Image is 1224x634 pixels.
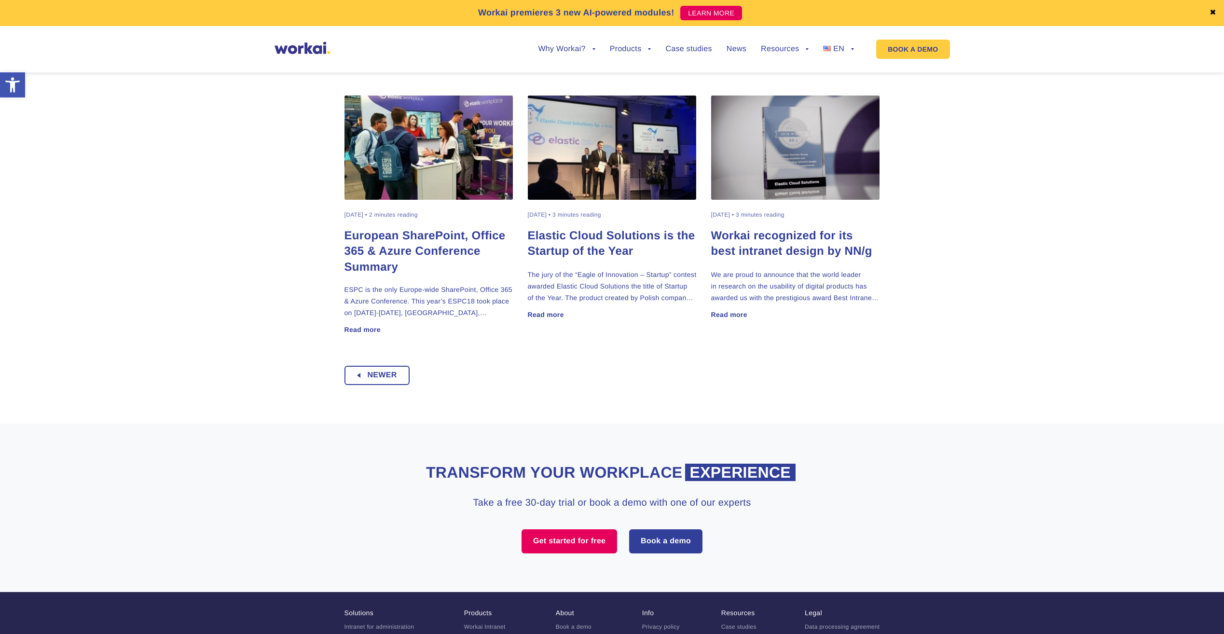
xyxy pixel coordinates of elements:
a: Workai Intranet [464,623,506,630]
a: Read more [711,311,747,318]
a: Resources [721,609,755,617]
p: We are proud to announce that the world leader in research on the usability of digital products h... [711,269,880,303]
a: Case studies [665,45,712,53]
a: About [556,609,574,617]
a: Case studies [721,623,756,630]
span: experience [685,464,796,481]
p: The jury of the “Eagle of Innovation – Startup” contest awarded Elastic Cloud Solutions the title... [528,269,697,303]
a: Privacy policy [642,623,680,630]
a: European SharePoint, Office 365 & Azure Conference Summary [344,228,513,275]
a: Data processing agreement [805,623,880,630]
img: Winners of Eagles of Innovation contest Elastic Cloud Solution [528,96,697,200]
a: Workai recognized for its best intranet design by NN/g [711,228,880,260]
a: ✖ [1210,9,1216,17]
h2: Transform your workplace [344,462,880,483]
span: EN [833,45,844,53]
a: Elastic Cloud Solutions is the Startup of the Year [528,228,697,260]
a: Solutions [344,609,373,617]
a: Products [464,609,492,617]
p: Workai premieres 3 new AI-powered modules! [478,6,674,19]
a: Why Workai? [538,45,595,53]
a: Get started for free [522,529,617,553]
a: Info [642,609,654,617]
p: ESPC is the only Europe-wide SharePoint, Office 365 & Azure Conference. This year’s ESPC18 took p... [344,284,513,318]
img: ECS on ESPC18 [344,96,513,200]
div: [DATE] • 3 minutes reading [528,212,601,218]
a: Intranet for administration [344,623,414,630]
div: [DATE] • 3 minutes reading [711,212,784,218]
a: News [727,45,746,53]
a: Read more [344,326,381,333]
a: Book a demo [556,623,591,630]
a: LEARN MORE [680,6,742,20]
a: Resources [761,45,809,53]
a: Read more [528,311,564,318]
a: Products [610,45,651,53]
a: Newer [344,366,410,385]
a: Book a demo [629,529,702,553]
a: Legal [805,609,822,617]
h3: Take a free 30-day trial or book a demo with one of our experts [395,496,829,510]
div: [DATE] • 2 minutes reading [344,212,418,218]
span: Newer [368,367,397,384]
a: BOOK A DEMO [876,40,949,59]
